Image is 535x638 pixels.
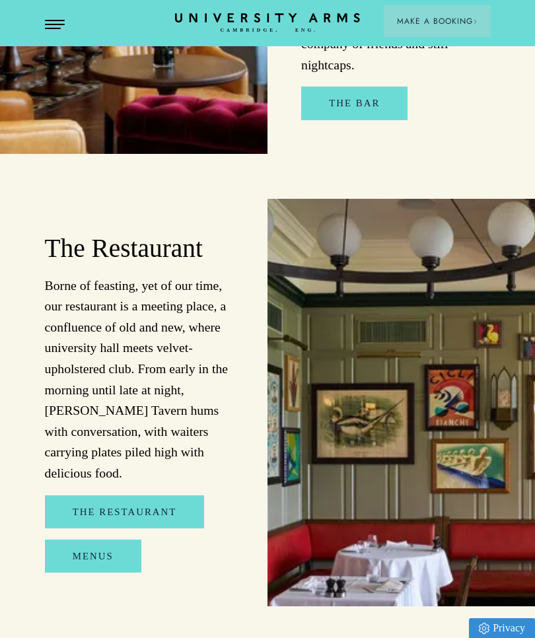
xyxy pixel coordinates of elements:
img: image-bebfa3899fb04038ade422a89983545adfd703f7-2500x1667-jpg [267,199,535,607]
p: Borne of feasting, yet of our time, our restaurant is a meeting place, a confluence of old and ne... [45,275,234,484]
span: Make a Booking [397,15,478,27]
h2: The Restaurant [45,232,234,264]
img: Privacy [479,623,489,634]
button: Open Menu [45,20,65,30]
a: Home [175,13,360,33]
a: Privacy [469,618,535,638]
a: The Restaurant [45,495,205,528]
a: The Bar [301,87,408,120]
button: Make a BookingArrow icon [384,5,491,37]
a: Menus [45,540,141,573]
img: Arrow icon [473,19,478,24]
